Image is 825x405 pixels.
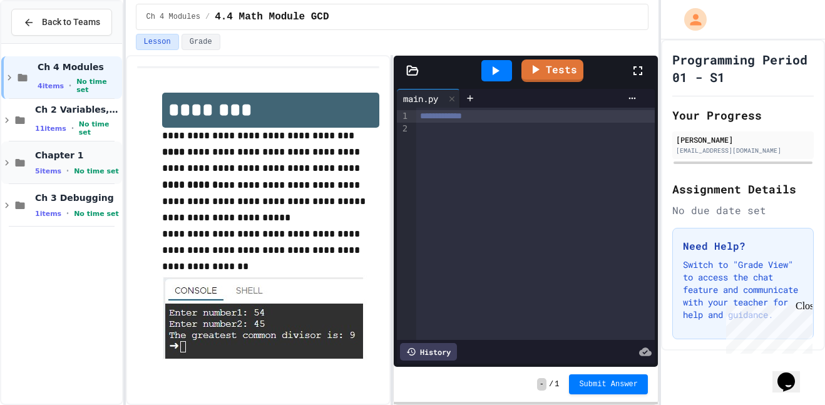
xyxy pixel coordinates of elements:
[549,379,553,389] span: /
[79,120,120,136] span: No time set
[66,208,69,218] span: •
[66,166,69,176] span: •
[671,5,710,34] div: My Account
[38,82,64,90] span: 4 items
[74,210,119,218] span: No time set
[397,123,409,135] div: 2
[537,378,546,391] span: -
[11,9,112,36] button: Back to Teams
[721,300,812,354] iframe: chat widget
[672,106,814,124] h2: Your Progress
[182,34,220,50] button: Grade
[676,134,810,145] div: [PERSON_NAME]
[35,150,120,161] span: Chapter 1
[38,61,120,73] span: Ch 4 Modules
[397,92,444,105] div: main.py
[69,81,71,91] span: •
[579,379,638,389] span: Submit Answer
[35,192,120,203] span: Ch 3 Debugging
[672,180,814,198] h2: Assignment Details
[76,78,119,94] span: No time set
[683,259,803,321] p: Switch to "Grade View" to access the chat feature and communicate with your teacher for help and ...
[521,59,583,82] a: Tests
[5,5,86,79] div: Chat with us now!Close
[42,16,100,29] span: Back to Teams
[400,343,457,361] div: History
[772,355,812,392] iframe: chat widget
[35,104,120,115] span: Ch 2 Variables, Statements & Expressions
[146,12,200,22] span: Ch 4 Modules
[683,238,803,254] h3: Need Help?
[569,374,648,394] button: Submit Answer
[397,110,409,123] div: 1
[35,167,61,175] span: 5 items
[136,34,179,50] button: Lesson
[215,9,329,24] span: 4.4 Math Module GCD
[74,167,119,175] span: No time set
[71,123,74,133] span: •
[676,146,810,155] div: [EMAIL_ADDRESS][DOMAIN_NAME]
[397,89,460,108] div: main.py
[672,203,814,218] div: No due date set
[672,51,814,86] h1: Programming Period 01 - S1
[555,379,559,389] span: 1
[35,125,66,133] span: 11 items
[205,12,210,22] span: /
[35,210,61,218] span: 1 items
